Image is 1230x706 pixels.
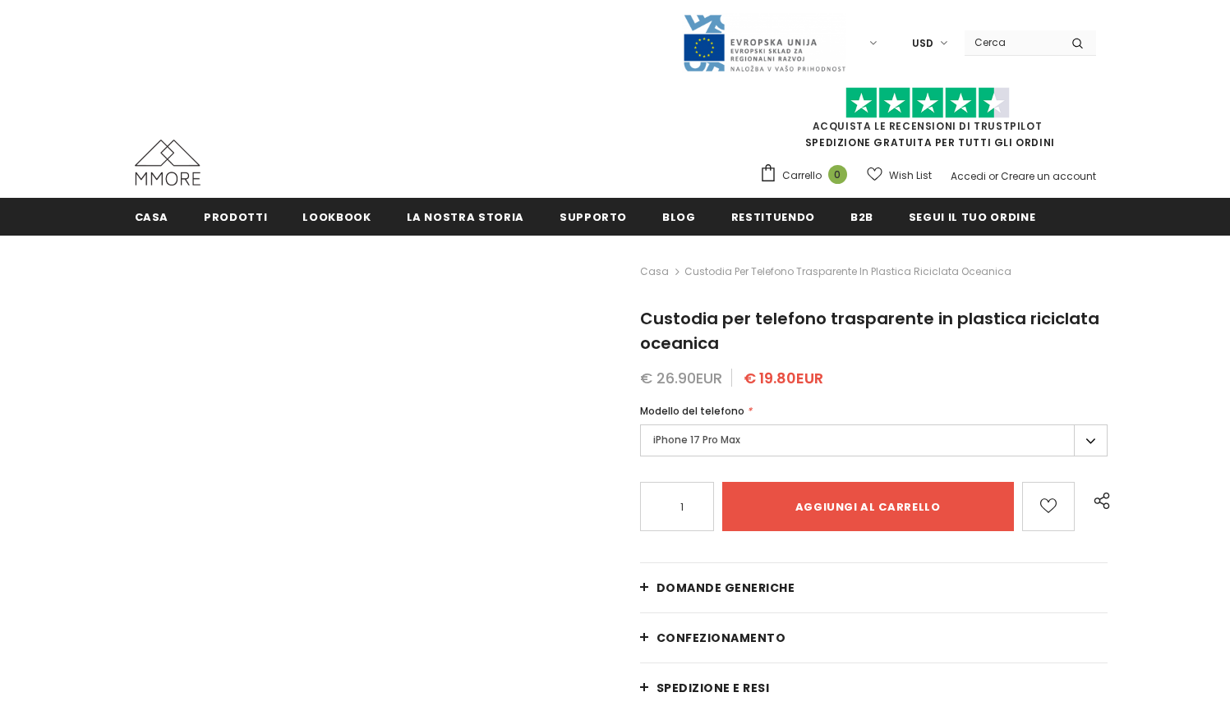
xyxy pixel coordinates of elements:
[731,198,815,235] a: Restituendo
[909,198,1035,235] a: Segui il tuo ordine
[828,165,847,184] span: 0
[640,307,1099,355] span: Custodia per telefono trasparente in plastica riciclata oceanica
[744,368,823,388] span: € 19.80EUR
[850,198,873,235] a: B2B
[407,198,524,235] a: La nostra storia
[965,30,1059,54] input: Search Site
[867,161,932,190] a: Wish List
[845,87,1010,119] img: Fidati di Pilot Stars
[656,680,770,696] span: Spedizione e resi
[302,209,371,225] span: Lookbook
[912,35,933,52] span: USD
[889,167,932,184] span: Wish List
[782,167,822,184] span: Carrello
[850,209,873,225] span: B2B
[731,209,815,225] span: Restituendo
[640,404,744,418] span: Modello del telefono
[909,209,1035,225] span: Segui il tuo ordine
[662,198,696,235] a: Blog
[560,198,627,235] a: supporto
[135,140,200,186] img: Casi MMORE
[640,613,1108,662] a: CONFEZIONAMENTO
[407,209,524,225] span: La nostra storia
[204,198,267,235] a: Prodotti
[640,424,1108,456] label: iPhone 17 Pro Max
[640,368,722,388] span: € 26.90EUR
[640,262,669,282] a: Casa
[302,198,371,235] a: Lookbook
[759,94,1096,149] span: SPEDIZIONE GRATUITA PER TUTTI GLI ORDINI
[656,580,795,596] span: Domande generiche
[662,209,696,225] span: Blog
[135,209,169,225] span: Casa
[682,35,846,49] a: Javni Razpis
[813,119,1043,133] a: Acquista le recensioni di TrustPilot
[682,13,846,73] img: Javni Razpis
[560,209,627,225] span: supporto
[988,169,998,183] span: or
[135,198,169,235] a: Casa
[1001,169,1096,183] a: Creare un account
[951,169,986,183] a: Accedi
[656,630,786,646] span: CONFEZIONAMENTO
[640,563,1108,612] a: Domande generiche
[684,262,1011,282] span: Custodia per telefono trasparente in plastica riciclata oceanica
[759,163,855,188] a: Carrello 0
[722,482,1014,531] input: Aggiungi al carrello
[204,209,267,225] span: Prodotti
